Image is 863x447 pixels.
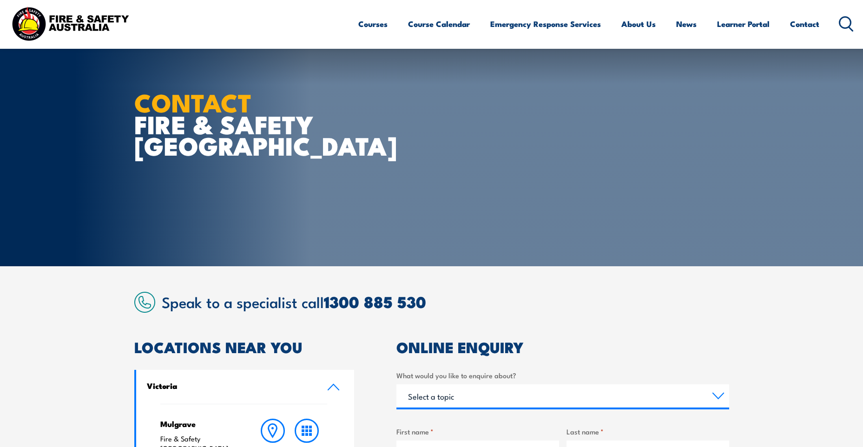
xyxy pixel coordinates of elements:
[408,12,470,36] a: Course Calendar
[676,12,697,36] a: News
[134,82,252,121] strong: CONTACT
[396,340,729,353] h2: ONLINE ENQUIRY
[621,12,656,36] a: About Us
[324,289,426,314] a: 1300 885 530
[490,12,601,36] a: Emergency Response Services
[160,419,238,429] h4: Mulgrave
[790,12,819,36] a: Contact
[717,12,770,36] a: Learner Portal
[147,381,313,391] h4: Victoria
[136,370,355,404] a: Victoria
[134,340,355,353] h2: LOCATIONS NEAR YOU
[396,370,729,381] label: What would you like to enquire about?
[162,293,729,310] h2: Speak to a specialist call
[358,12,388,36] a: Courses
[567,426,729,437] label: Last name
[134,91,364,156] h1: FIRE & SAFETY [GEOGRAPHIC_DATA]
[396,426,559,437] label: First name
